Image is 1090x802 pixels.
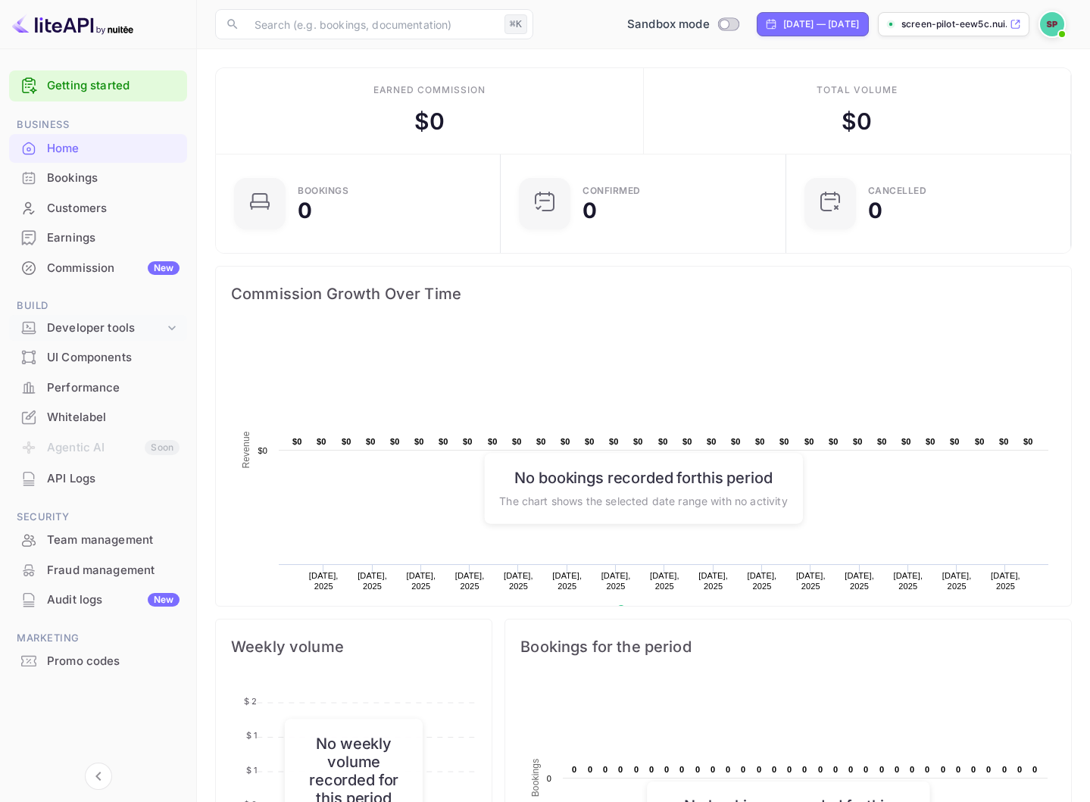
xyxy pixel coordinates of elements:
[631,605,670,616] text: Revenue
[845,571,874,591] text: [DATE], 2025
[9,223,187,253] div: Earnings
[956,765,960,774] text: 0
[748,571,777,591] text: [DATE], 2025
[9,117,187,133] span: Business
[901,17,1007,31] p: screen-pilot-eew5c.nui...
[741,765,745,774] text: 0
[47,140,180,158] div: Home
[572,765,576,774] text: 0
[603,765,607,774] text: 0
[9,134,187,164] div: Home
[802,765,807,774] text: 0
[695,765,700,774] text: 0
[1040,12,1064,36] img: Screen Pilot
[552,571,582,591] text: [DATE], 2025
[309,571,339,591] text: [DATE], 2025
[47,229,180,247] div: Earnings
[650,571,679,591] text: [DATE], 2025
[258,446,267,455] text: $0
[298,186,348,195] div: Bookings
[561,437,570,446] text: $0
[787,765,792,774] text: 0
[47,200,180,217] div: Customers
[9,464,187,492] a: API Logs
[530,759,541,797] text: Bookings
[231,635,476,659] span: Weekly volume
[246,765,257,775] tspan: $ 1
[618,765,623,774] text: 0
[833,765,838,774] text: 0
[9,298,187,314] span: Build
[991,571,1020,591] text: [DATE], 2025
[85,763,112,790] button: Collapse navigation
[390,437,400,446] text: $0
[868,186,927,195] div: CANCELLED
[358,571,387,591] text: [DATE], 2025
[621,16,745,33] div: Switch to Production mode
[9,556,187,584] a: Fraud management
[499,492,787,508] p: The chart shows the selected date range with no activity
[414,437,424,446] text: $0
[9,194,187,222] a: Customers
[633,437,643,446] text: $0
[9,509,187,526] span: Security
[536,437,546,446] text: $0
[9,585,187,615] div: Audit logsNew
[9,556,187,585] div: Fraud management
[9,343,187,371] a: UI Components
[520,635,1056,659] span: Bookings for the period
[971,765,976,774] text: 0
[925,765,929,774] text: 0
[853,437,863,446] text: $0
[817,83,898,97] div: Total volume
[895,765,899,774] text: 0
[731,437,741,446] text: $0
[9,526,187,554] a: Team management
[9,223,187,251] a: Earnings
[9,343,187,373] div: UI Components
[726,765,730,774] text: 0
[245,9,498,39] input: Search (e.g. bookings, documentation)
[901,437,911,446] text: $0
[9,647,187,675] a: Promo codes
[414,105,445,139] div: $ 0
[504,571,533,591] text: [DATE], 2025
[582,186,641,195] div: Confirmed
[877,437,887,446] text: $0
[864,765,868,774] text: 0
[609,437,619,446] text: $0
[12,12,133,36] img: LiteAPI logo
[779,437,789,446] text: $0
[1032,765,1037,774] text: 0
[601,571,631,591] text: [DATE], 2025
[9,164,187,192] a: Bookings
[9,254,187,283] div: CommissionNew
[627,16,710,33] span: Sandbox mode
[796,571,826,591] text: [DATE], 2025
[9,585,187,613] a: Audit logsNew
[842,105,872,139] div: $ 0
[658,437,668,446] text: $0
[941,765,945,774] text: 0
[47,349,180,367] div: UI Components
[9,373,187,403] div: Performance
[9,70,187,101] div: Getting started
[9,464,187,494] div: API Logs
[47,591,180,609] div: Audit logs
[47,260,180,277] div: Commission
[488,437,498,446] text: $0
[1002,765,1007,774] text: 0
[246,730,257,741] tspan: $ 1
[711,765,715,774] text: 0
[582,200,597,221] div: 0
[9,647,187,676] div: Promo codes
[373,83,486,97] div: Earned commission
[757,765,761,774] text: 0
[298,200,312,221] div: 0
[588,765,592,774] text: 0
[9,194,187,223] div: Customers
[772,765,776,774] text: 0
[848,765,853,774] text: 0
[317,437,326,446] text: $0
[986,765,991,774] text: 0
